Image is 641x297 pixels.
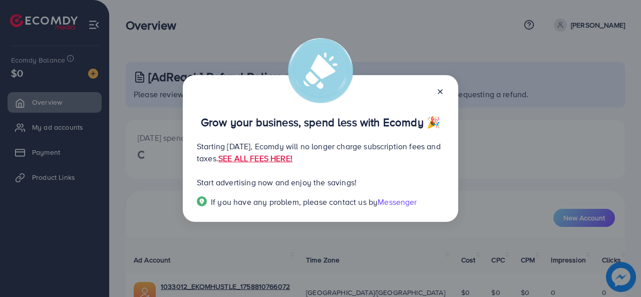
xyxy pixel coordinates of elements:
img: Popup guide [197,196,207,206]
img: alert [288,38,353,103]
span: Messenger [378,196,417,207]
p: Starting [DATE], Ecomdy will no longer charge subscription fees and taxes. [197,140,444,164]
span: If you have any problem, please contact us by [211,196,378,207]
p: Grow your business, spend less with Ecomdy 🎉 [197,116,444,128]
a: SEE ALL FEES HERE! [218,153,292,164]
p: Start advertising now and enjoy the savings! [197,176,444,188]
